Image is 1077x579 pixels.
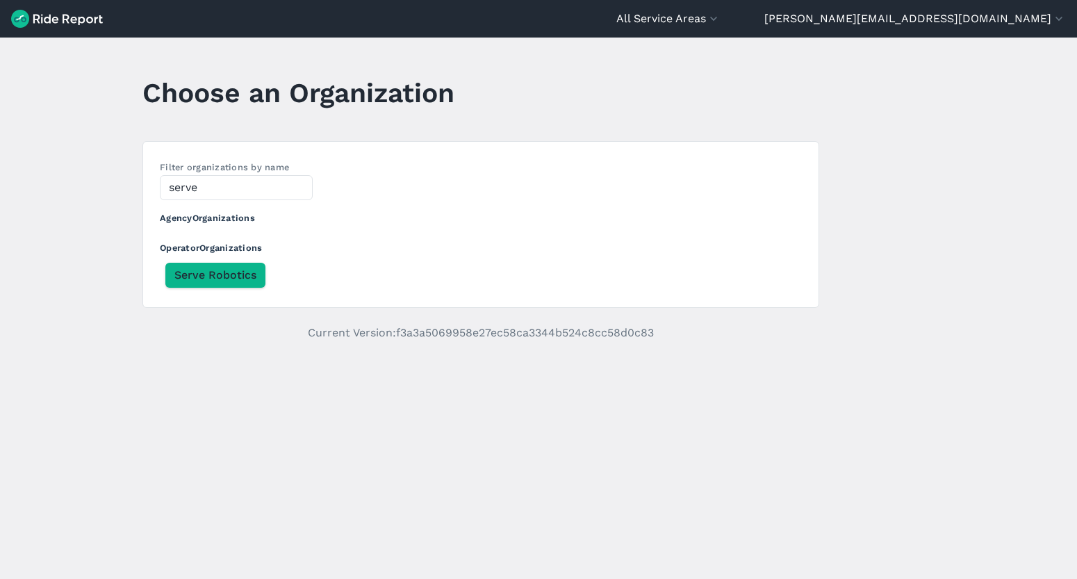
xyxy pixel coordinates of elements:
[174,267,256,284] span: Serve Robotics
[764,10,1066,27] button: [PERSON_NAME][EMAIL_ADDRESS][DOMAIN_NAME]
[160,200,802,230] h3: Agency Organizations
[160,175,313,200] input: Filter by name
[160,230,802,260] h3: Operator Organizations
[165,263,265,288] button: Serve Robotics
[616,10,721,27] button: All Service Areas
[11,10,103,28] img: Ride Report
[142,325,819,341] p: Current Version: f3a3a5069958e27ec58ca3344b524c8cc58d0c83
[160,162,289,172] label: Filter organizations by name
[142,74,454,112] h1: Choose an Organization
